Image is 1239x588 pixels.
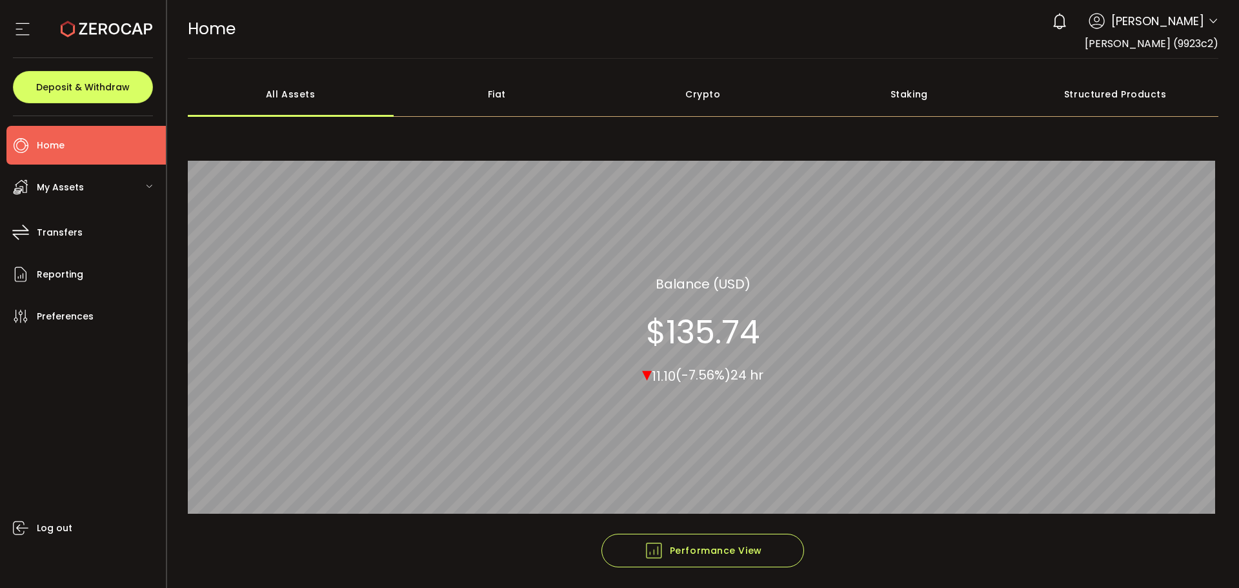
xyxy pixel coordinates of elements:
button: Deposit & Withdraw [13,71,153,103]
div: Staking [806,72,1012,117]
span: 24 hr [730,366,763,384]
span: My Assets [37,178,84,197]
iframe: Chat Widget [1089,449,1239,588]
section: Balance (USD) [656,274,750,293]
span: ▾ [642,360,652,387]
div: Fiat [394,72,600,117]
span: [PERSON_NAME] (9923c2) [1085,36,1218,51]
span: Home [37,136,65,155]
span: 11.10 [652,367,676,385]
span: Log out [37,519,72,538]
div: Structured Products [1012,72,1219,117]
span: Home [188,17,236,40]
span: Performance View [644,541,762,560]
span: Preferences [37,307,94,326]
section: $135.74 [646,312,760,351]
button: Performance View [601,534,804,567]
span: Transfers [37,223,83,242]
span: Deposit & Withdraw [36,83,130,92]
span: [PERSON_NAME] [1111,12,1204,30]
div: Crypto [600,72,807,117]
span: (-7.56%) [676,366,730,384]
span: Reporting [37,265,83,284]
div: All Assets [188,72,394,117]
